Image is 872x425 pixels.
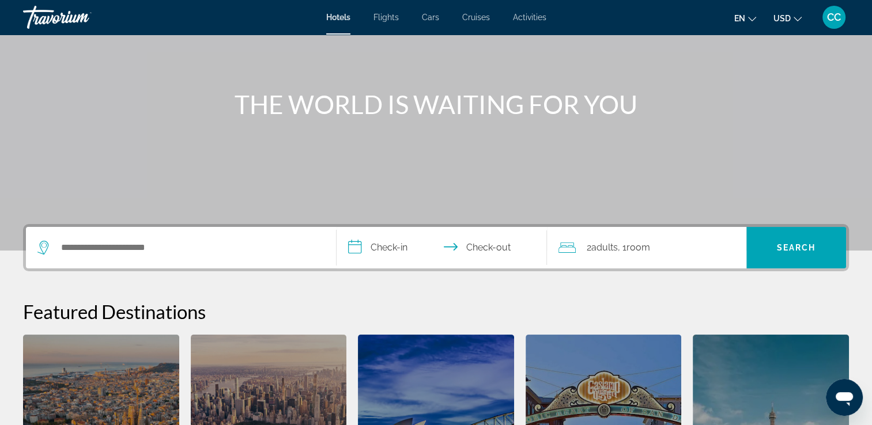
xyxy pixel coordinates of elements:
[23,300,849,323] h2: Featured Destinations
[819,5,849,29] button: User Menu
[422,13,439,22] a: Cars
[746,227,846,268] button: Search
[373,13,399,22] a: Flights
[462,13,490,22] a: Cruises
[513,13,546,22] a: Activities
[591,242,617,253] span: Adults
[777,243,816,252] span: Search
[827,12,841,23] span: CC
[337,227,548,268] button: Select check in and out date
[547,227,746,268] button: Travelers: 2 adults, 0 children
[586,240,617,256] span: 2
[734,14,745,23] span: en
[26,227,846,268] div: Search widget
[773,14,791,23] span: USD
[626,242,650,253] span: Room
[60,239,319,256] input: Search hotel destination
[326,13,350,22] a: Hotels
[617,240,650,256] span: , 1
[826,379,863,416] iframe: Botão para abrir a janela de mensagens
[734,10,756,26] button: Change language
[23,2,138,32] a: Travorium
[773,10,802,26] button: Change currency
[220,89,652,119] h1: THE WORLD IS WAITING FOR YOU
